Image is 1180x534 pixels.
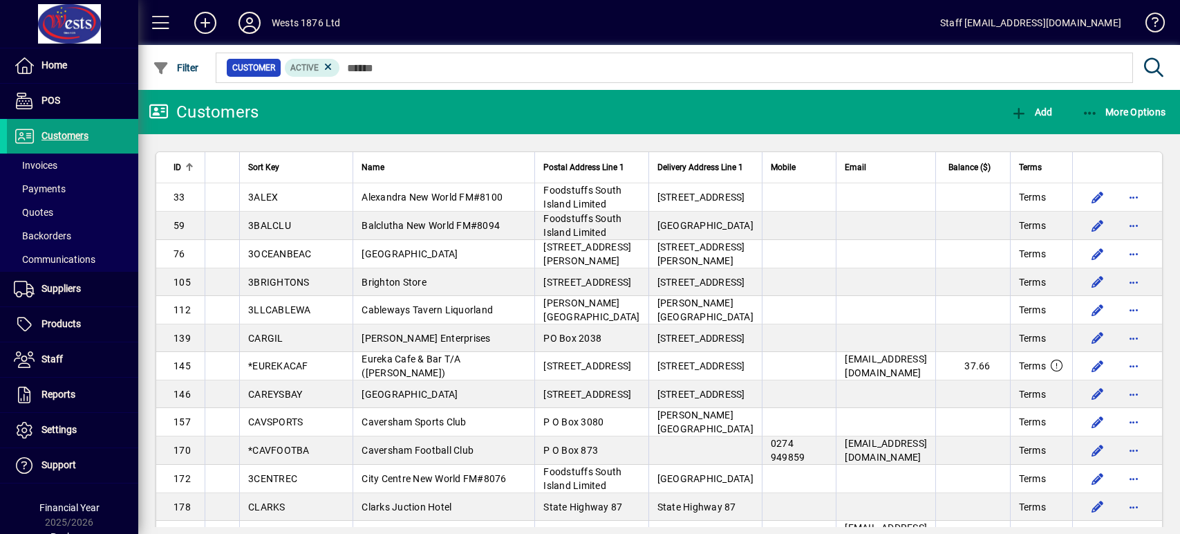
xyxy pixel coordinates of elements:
button: More options [1123,327,1145,349]
span: Terms [1019,500,1046,514]
span: [GEOGRAPHIC_DATA] [362,248,458,259]
span: Staff [41,353,63,365]
span: Add [1011,107,1052,118]
span: Customer [232,61,275,75]
button: Filter [149,55,203,80]
button: More options [1123,496,1145,518]
span: Terms [1019,359,1046,373]
span: Caversham Football Club [362,445,474,456]
span: Customers [41,130,88,141]
a: Payments [7,177,138,201]
span: Brighton Store [362,277,427,288]
button: Edit [1087,383,1109,405]
span: 3BALCLU [248,220,291,231]
span: Active [290,63,319,73]
span: Eureka Cafe & Bar T/A ([PERSON_NAME]) [362,353,460,378]
button: Edit [1087,243,1109,265]
span: 59 [174,220,185,231]
span: 172 [174,473,191,484]
span: *CAVFOOTBA [248,445,310,456]
span: 145 [174,360,191,371]
div: Wests 1876 Ltd [272,12,340,34]
span: Invoices [14,160,57,171]
button: Edit [1087,299,1109,321]
span: Quotes [14,207,53,218]
a: Communications [7,248,138,271]
button: Edit [1087,327,1109,349]
span: Email [845,160,866,175]
a: Reports [7,378,138,412]
span: [GEOGRAPHIC_DATA] [362,389,458,400]
span: 33 [174,192,185,203]
button: Edit [1087,468,1109,490]
span: [STREET_ADDRESS] [543,389,631,400]
span: Caversham Sports Club [362,416,466,427]
span: [STREET_ADDRESS][PERSON_NAME] [543,241,631,266]
span: 178 [174,501,191,513]
span: State Highway 87 [657,501,736,513]
span: Terms [1019,160,1042,175]
td: 37.66 [935,352,1010,380]
span: [STREET_ADDRESS] [657,333,745,344]
span: Home [41,59,67,71]
a: Home [7,48,138,83]
a: Knowledge Base [1135,3,1163,48]
span: Settings [41,424,77,435]
button: More options [1123,383,1145,405]
span: 139 [174,333,191,344]
button: Edit [1087,186,1109,208]
span: Support [41,459,76,470]
span: Terms [1019,415,1046,429]
a: Products [7,307,138,342]
button: More options [1123,299,1145,321]
button: More options [1123,468,1145,490]
span: P O Box 3080 [543,416,603,427]
span: [STREET_ADDRESS] [657,277,745,288]
span: [STREET_ADDRESS] [657,389,745,400]
span: [STREET_ADDRESS] [543,360,631,371]
span: Delivery Address Line 1 [657,160,743,175]
button: Add [1007,100,1056,125]
span: [GEOGRAPHIC_DATA] [657,220,753,231]
span: [STREET_ADDRESS] [543,277,631,288]
a: Staff [7,342,138,377]
span: Financial Year [39,502,100,513]
span: 105 [174,277,191,288]
span: Terms [1019,219,1046,232]
span: [STREET_ADDRESS] [657,192,745,203]
button: Add [183,10,227,35]
span: Cableways Tavern Liquorland [362,304,493,315]
span: *EUREKACAF [248,360,308,371]
a: Settings [7,413,138,448]
span: CARGIL [248,333,283,344]
span: Terms [1019,472,1046,486]
span: 0274 949859 [771,438,805,463]
span: Sort Key [248,160,279,175]
a: Invoices [7,154,138,177]
div: Mobile [771,160,828,175]
span: Products [41,318,81,329]
span: 146 [174,389,191,400]
span: CLARKS [248,501,285,513]
div: ID [174,160,196,175]
span: [EMAIL_ADDRESS][DOMAIN_NAME] [845,438,927,463]
button: More Options [1078,100,1170,125]
span: ID [174,160,181,175]
span: Backorders [14,230,71,241]
button: Edit [1087,496,1109,518]
span: [PERSON_NAME][GEOGRAPHIC_DATA] [657,409,753,434]
span: Foodstuffs South Island Limited [543,466,621,491]
span: [EMAIL_ADDRESS][DOMAIN_NAME] [845,353,927,378]
a: Backorders [7,224,138,248]
span: Terms [1019,331,1046,345]
span: 3BRIGHTONS [248,277,310,288]
span: Suppliers [41,283,81,294]
span: Filter [153,62,199,73]
span: Postal Address Line 1 [543,160,624,175]
span: CAVSPORTS [248,416,303,427]
div: Customers [149,101,259,123]
button: More options [1123,186,1145,208]
span: 3ALEX [248,192,278,203]
span: Terms [1019,443,1046,457]
span: Mobile [771,160,796,175]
